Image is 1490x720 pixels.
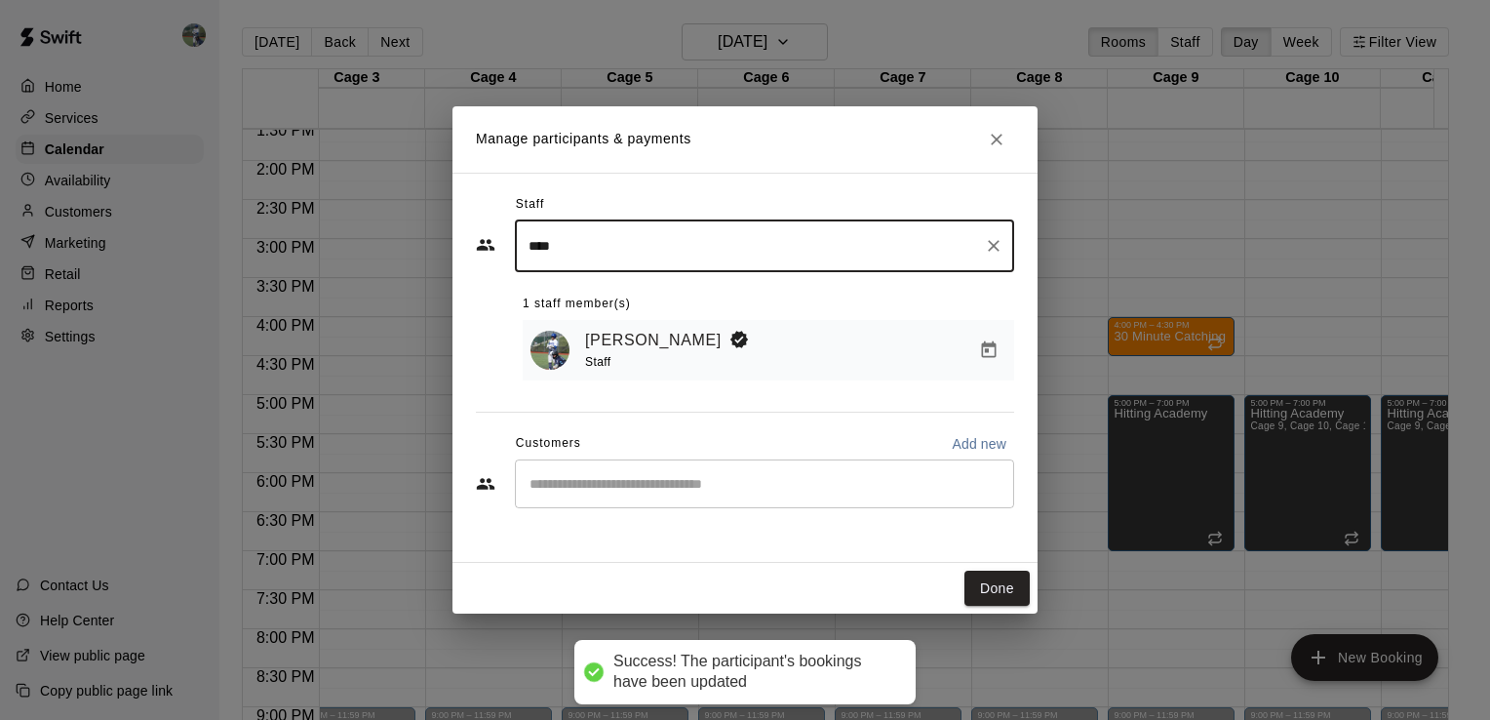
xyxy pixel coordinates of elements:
[523,289,631,320] span: 1 staff member(s)
[476,474,495,494] svg: Customers
[516,428,581,460] span: Customers
[980,232,1007,260] button: Clear
[613,652,896,693] div: Success! The participant's bookings have been updated
[476,235,495,255] svg: Staff
[530,331,569,370] img: Ryan Maylie
[964,571,1030,607] button: Done
[944,428,1014,460] button: Add new
[516,189,544,220] span: Staff
[515,460,1014,508] div: Start typing to search customers...
[585,355,610,369] span: Staff
[585,328,722,353] a: [PERSON_NAME]
[729,330,749,349] svg: Booking Owner
[476,129,691,149] p: Manage participants & payments
[979,122,1014,157] button: Close
[952,434,1006,454] p: Add new
[515,220,1014,272] div: Search staff
[971,333,1006,368] button: Manage bookings & payment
